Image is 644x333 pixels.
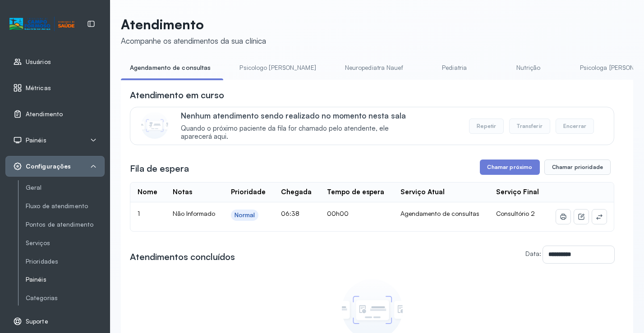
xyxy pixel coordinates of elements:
div: Notas [173,188,192,196]
span: Não Informado [173,210,215,217]
div: Acompanhe os atendimentos da sua clínica [121,36,266,46]
div: Chegada [281,188,312,196]
div: Tempo de espera [327,188,384,196]
span: Atendimento [26,110,63,118]
a: Painéis [26,276,105,283]
p: Nenhum atendimento sendo realizado no momento nesta sala [181,111,419,120]
a: Serviços [26,239,105,247]
button: Chamar próximo [480,160,539,175]
label: Data: [525,250,541,257]
span: Consultório 2 [496,210,535,217]
button: Transferir [509,119,550,134]
h3: Atendimento em curso [130,89,224,101]
h3: Atendimentos concluídos [130,251,235,263]
div: Normal [235,211,255,219]
div: Serviço Atual [400,188,445,196]
a: Psicologo [PERSON_NAME] [230,60,325,75]
img: Logotipo do estabelecimento [9,17,74,32]
span: 00h00 [327,210,349,217]
span: Configurações [26,163,71,170]
p: Atendimento [121,16,266,32]
a: Geral [26,182,105,193]
a: Categorias [26,294,105,302]
a: Métricas [13,83,97,92]
span: 1 [138,210,140,217]
span: 06:38 [281,210,299,217]
a: Serviços [26,237,105,249]
span: Usuários [26,58,51,66]
a: Prioridades [26,258,105,265]
a: Agendamento de consultas [121,60,220,75]
a: Fluxo de atendimento [26,201,105,212]
span: Métricas [26,84,51,92]
button: Repetir [469,119,504,134]
a: Usuários [13,57,97,66]
a: Neuropediatra Nauef [336,60,412,75]
a: Painéis [26,274,105,285]
a: Geral [26,184,105,192]
button: Encerrar [556,119,594,134]
button: Chamar prioridade [544,160,611,175]
a: Pontos de atendimento [26,221,105,228]
a: Categorias [26,292,105,304]
h3: Fila de espera [130,162,189,175]
div: Prioridade [231,188,266,196]
a: Prioridades [26,256,105,267]
a: Pontos de atendimento [26,219,105,230]
img: Imagem de CalloutCard [141,112,168,139]
span: Painéis [26,137,46,144]
a: Atendimento [13,109,97,119]
div: Nome [138,188,157,196]
a: Fluxo de atendimento [26,202,105,210]
div: Agendamento de consultas [400,210,482,218]
a: Nutrição [497,60,560,75]
span: Quando o próximo paciente da fila for chamado pelo atendente, ele aparecerá aqui. [181,124,419,141]
div: Serviço Final [496,188,539,196]
a: Pediatria [423,60,486,75]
